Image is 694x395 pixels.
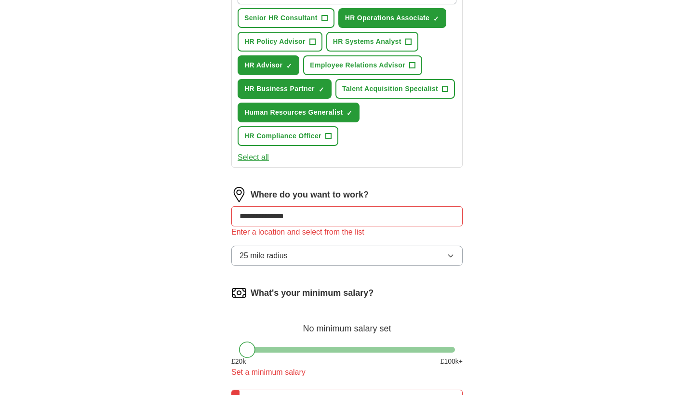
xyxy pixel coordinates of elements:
[244,84,315,94] span: HR Business Partner
[244,37,306,47] span: HR Policy Advisor
[231,226,463,238] div: Enter a location and select from the list
[238,8,334,28] button: Senior HR Consultant
[335,79,455,99] button: Talent Acquisition Specialist
[347,109,352,117] span: ✓
[433,15,439,23] span: ✓
[231,312,463,335] div: No minimum salary set
[303,55,422,75] button: Employee Relations Advisor
[240,250,288,262] span: 25 mile radius
[231,187,247,202] img: location.png
[238,55,299,75] button: HR Advisor✓
[244,107,343,118] span: Human Resources Generalist
[310,60,405,70] span: Employee Relations Advisor
[238,152,269,163] button: Select all
[231,356,246,367] span: £ 20 k
[238,126,338,146] button: HR Compliance Officer
[251,188,369,201] label: Where do you want to work?
[231,285,247,301] img: salary.png
[238,103,360,122] button: Human Resources Generalist✓
[231,246,463,266] button: 25 mile radius
[345,13,430,23] span: HR Operations Associate
[231,367,463,378] div: Set a minimum salary
[326,32,418,52] button: HR Systems Analyst
[238,79,332,99] button: HR Business Partner✓
[244,13,318,23] span: Senior HR Consultant
[440,356,463,367] span: £ 100 k+
[244,131,321,141] span: HR Compliance Officer
[338,8,447,28] button: HR Operations Associate✓
[342,84,438,94] span: Talent Acquisition Specialist
[251,287,374,300] label: What's your minimum salary?
[238,32,322,52] button: HR Policy Advisor
[319,86,324,93] span: ✓
[286,62,292,70] span: ✓
[333,37,401,47] span: HR Systems Analyst
[244,60,282,70] span: HR Advisor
